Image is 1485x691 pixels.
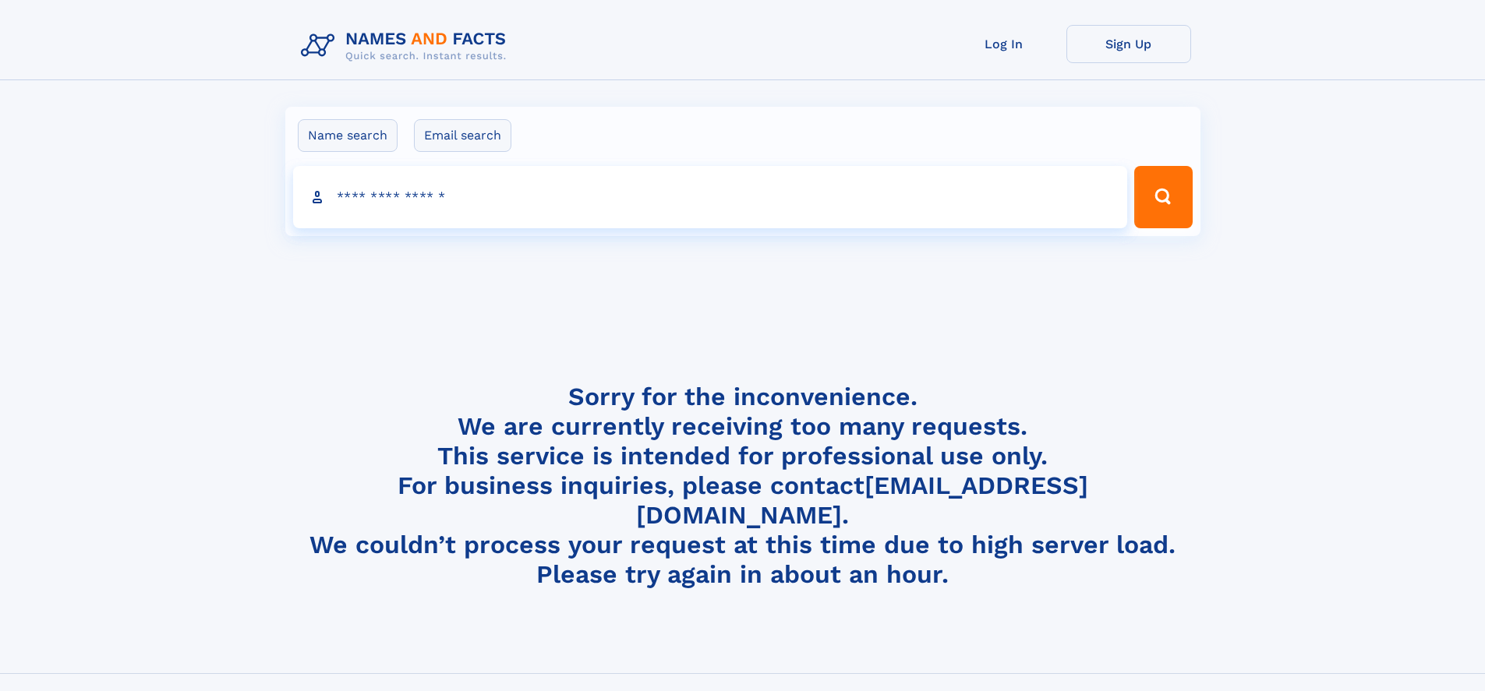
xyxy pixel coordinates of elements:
[295,25,519,67] img: Logo Names and Facts
[293,166,1128,228] input: search input
[298,119,398,152] label: Name search
[414,119,511,152] label: Email search
[636,471,1088,530] a: [EMAIL_ADDRESS][DOMAIN_NAME]
[1066,25,1191,63] a: Sign Up
[942,25,1066,63] a: Log In
[295,382,1191,590] h4: Sorry for the inconvenience. We are currently receiving too many requests. This service is intend...
[1134,166,1192,228] button: Search Button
